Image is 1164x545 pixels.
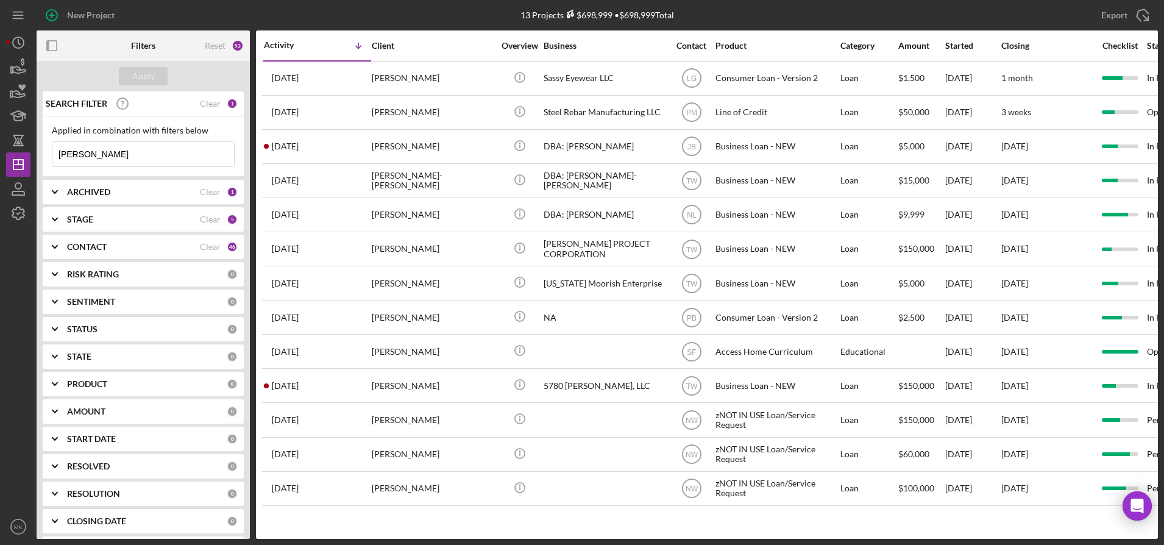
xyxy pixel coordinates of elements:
div: 46 [227,241,238,252]
div: [PERSON_NAME] [372,199,494,231]
div: Educational [840,335,897,368]
button: New Project [37,3,127,27]
div: 0 [227,296,238,307]
div: 0 [227,351,238,362]
div: Loan [840,165,897,197]
div: DBA: [PERSON_NAME]-[PERSON_NAME] [544,165,665,197]
text: PB [686,313,696,322]
div: [US_STATE] Moorish Enterprise [544,267,665,299]
text: JB [687,143,695,151]
time: 2024-12-11 04:07 [272,313,299,322]
div: 0 [227,433,238,444]
div: Loan [840,199,897,231]
div: [PERSON_NAME] [372,267,494,299]
time: 2025-10-03 15:49 [272,73,299,83]
div: [DATE] [945,472,1000,505]
div: [DATE] [945,369,1000,402]
span: $9,999 [898,209,924,219]
div: Clear [200,242,221,252]
div: New Project [67,3,115,27]
div: [PERSON_NAME] [372,404,494,436]
div: Line of Credit [715,96,837,129]
div: [DATE] [945,233,1000,265]
time: [DATE] [1001,380,1028,391]
div: Clear [200,215,221,224]
time: 2024-06-05 00:27 [272,347,299,357]
time: 2025-04-09 17:21 [272,210,299,219]
div: Loan [840,62,897,94]
div: [DATE] [945,335,1000,368]
b: PRODUCT [67,379,107,389]
time: [DATE] [1001,312,1028,322]
time: 2023-08-07 17:22 [272,415,299,425]
div: zNOT IN USE Loan/Service Request [715,472,837,505]
div: Product [715,41,837,51]
div: Loan [840,369,897,402]
text: SF [687,347,696,356]
div: Business Loan - NEW [715,130,837,163]
div: $698,999 [564,10,612,20]
div: Consumer Loan - Version 2 [715,62,837,94]
div: 0 [227,406,238,417]
div: Started [945,41,1000,51]
div: [DATE] [945,165,1000,197]
div: DBA: [PERSON_NAME] [544,130,665,163]
div: Export [1101,3,1127,27]
div: 1 [227,98,238,109]
text: NL [687,211,697,219]
div: [PERSON_NAME] [372,335,494,368]
button: Apply [119,67,168,85]
div: Business Loan - NEW [715,267,837,299]
b: STAGE [67,215,93,224]
span: $5,000 [898,278,924,288]
time: [DATE] [1001,141,1028,151]
div: Loan [840,130,897,163]
div: Applied in combination with filters below [52,126,235,135]
div: Checklist [1094,41,1146,51]
time: 2025-05-12 20:45 [272,176,299,185]
div: Business Loan - NEW [715,233,837,265]
div: [PERSON_NAME] [372,130,494,163]
span: $5,000 [898,141,924,151]
button: MK [6,515,30,539]
time: [DATE] [1001,175,1028,185]
span: $15,000 [898,175,929,185]
div: Consumer Loan - Version 2 [715,301,837,333]
div: Closing [1001,41,1093,51]
time: 2023-07-24 19:00 [272,449,299,459]
div: [DATE] [945,267,1000,299]
b: START DATE [67,434,116,444]
button: Export [1089,3,1158,27]
div: Sassy Eyewear LLC [544,62,665,94]
div: 0 [227,488,238,499]
span: $150,000 [898,415,934,425]
div: Loan [840,267,897,299]
span: $2,500 [898,312,924,322]
div: Reset [205,41,225,51]
text: PM [686,109,697,117]
div: Business [544,41,665,51]
time: [DATE] [1001,449,1028,459]
time: 2024-01-12 22:24 [272,381,299,391]
span: $150,000 [898,243,934,254]
div: [DATE] [945,96,1000,129]
span: $100,000 [898,483,934,493]
text: TW [686,245,697,254]
span: $60,000 [898,449,929,459]
text: TW [686,382,697,390]
div: Client [372,41,494,51]
div: Contact [669,41,714,51]
text: TW [686,279,697,288]
div: 0 [227,324,238,335]
text: MK [14,524,23,530]
time: 2023-07-03 16:01 [272,483,299,493]
div: 0 [227,379,238,390]
b: CLOSING DATE [67,516,126,526]
div: Loan [840,301,897,333]
div: [PERSON_NAME] PROJECT CORPORATION [544,233,665,265]
div: [PERSON_NAME] [372,96,494,129]
div: Business Loan - NEW [715,369,837,402]
time: 2025-09-17 21:32 [272,107,299,117]
div: [DATE] [945,130,1000,163]
div: Access Home Curriculum [715,335,837,368]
